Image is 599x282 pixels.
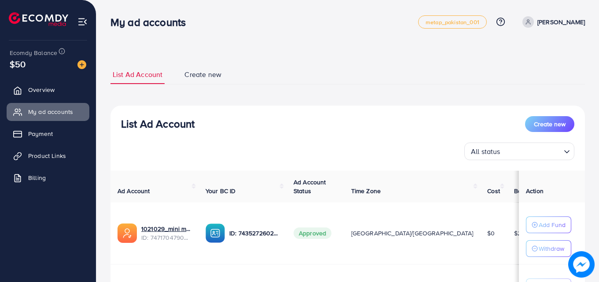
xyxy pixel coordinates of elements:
[568,251,595,278] img: image
[28,107,73,116] span: My ad accounts
[10,48,57,57] span: Ecomdy Balance
[525,116,574,132] button: Create new
[229,228,279,238] p: ID: 7435272602769276944
[113,70,162,80] span: List Ad Account
[206,187,236,195] span: Your BC ID
[539,243,564,254] p: Withdraw
[77,17,88,27] img: menu
[118,223,137,243] img: ic-ads-acc.e4c84228.svg
[464,143,574,160] div: Search for option
[206,223,225,243] img: ic-ba-acc.ded83a64.svg
[537,17,585,27] p: [PERSON_NAME]
[426,19,479,25] span: metap_pakistan_001
[487,229,495,238] span: $0
[294,178,326,195] span: Ad Account Status
[141,224,191,242] div: <span class='underline'>1021029_mini mart_1739641842912</span></br>7471704790297444353
[469,145,502,158] span: All status
[77,60,86,69] img: image
[7,81,89,99] a: Overview
[141,233,191,242] span: ID: 7471704790297444353
[7,103,89,121] a: My ad accounts
[7,169,89,187] a: Billing
[28,173,46,182] span: Billing
[351,229,474,238] span: [GEOGRAPHIC_DATA]/[GEOGRAPHIC_DATA]
[7,125,89,143] a: Payment
[351,187,381,195] span: Time Zone
[118,187,150,195] span: Ad Account
[28,85,55,94] span: Overview
[526,216,571,233] button: Add Fund
[526,187,544,195] span: Action
[184,70,221,80] span: Create new
[534,120,566,128] span: Create new
[526,240,571,257] button: Withdraw
[141,224,191,233] a: 1021029_mini mart_1739641842912
[9,12,68,26] img: logo
[503,143,560,158] input: Search for option
[7,147,89,165] a: Product Links
[28,151,66,160] span: Product Links
[418,15,487,29] a: metap_pakistan_001
[294,227,331,239] span: Approved
[519,16,585,28] a: [PERSON_NAME]
[10,58,26,70] span: $50
[487,187,500,195] span: Cost
[121,117,195,130] h3: List Ad Account
[110,16,193,29] h3: My ad accounts
[539,220,566,230] p: Add Fund
[28,129,53,138] span: Payment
